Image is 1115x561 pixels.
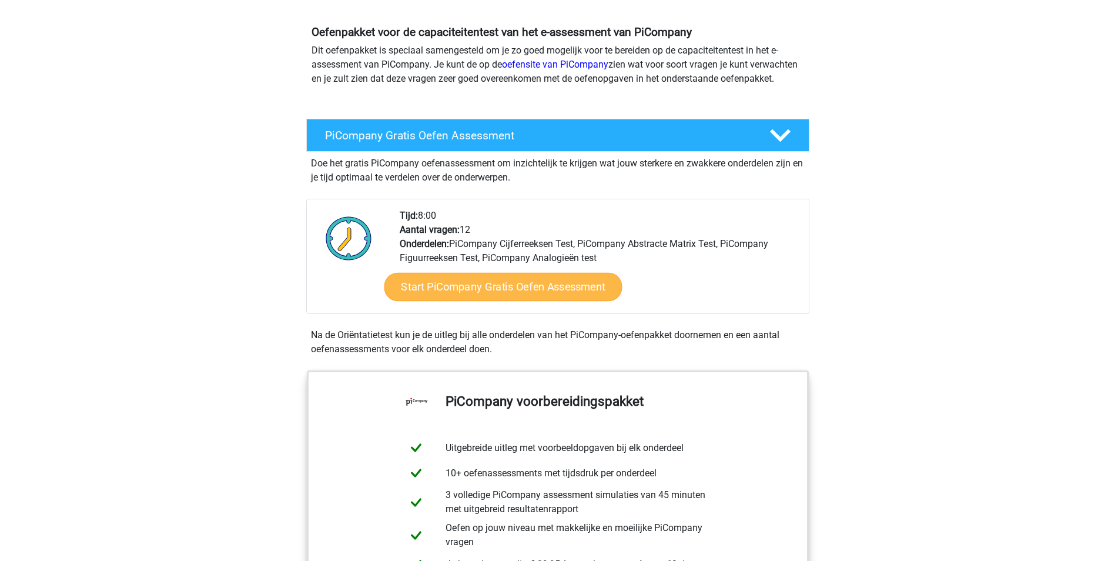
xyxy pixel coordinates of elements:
[400,224,460,235] b: Aantal vragen:
[400,238,449,249] b: Onderdelen:
[400,210,418,221] b: Tijd:
[302,119,814,152] a: PiCompany Gratis Oefen Assessment
[306,328,809,356] div: Na de Oriëntatietest kun je de uitleg bij alle onderdelen van het PiCompany-oefenpakket doornemen...
[312,44,804,86] p: Dit oefenpakket is speciaal samengesteld om je zo goed mogelijk voor te bereiden op de capaciteit...
[306,152,809,185] div: Doe het gratis PiCompany oefenassessment om inzichtelijk te krijgen wat jouw sterkere en zwakkere...
[391,209,808,313] div: 8:00 12 PiCompany Cijferreeksen Test, PiCompany Abstracte Matrix Test, PiCompany Figuurreeksen Te...
[502,59,608,70] a: oefensite van PiCompany
[384,273,622,301] a: Start PiCompany Gratis Oefen Assessment
[325,129,751,142] h4: PiCompany Gratis Oefen Assessment
[312,25,692,39] b: Oefenpakket voor de capaciteitentest van het e-assessment van PiCompany
[319,209,379,268] img: Klok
